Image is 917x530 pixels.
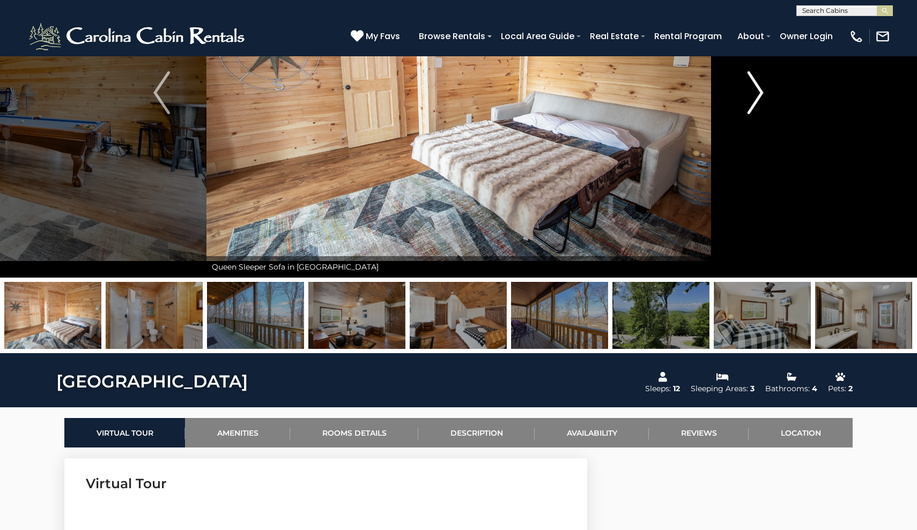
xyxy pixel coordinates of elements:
[649,27,727,46] a: Rental Program
[153,71,169,114] img: arrow
[496,27,580,46] a: Local Area Guide
[207,282,304,349] img: 163268371
[106,282,203,349] img: 166385255
[185,418,290,447] a: Amenities
[849,29,864,44] img: phone-regular-white.png
[308,282,405,349] img: 166385246
[366,29,400,43] span: My Favs
[535,418,649,447] a: Availability
[86,474,566,493] h3: Virtual Tour
[815,282,912,349] img: 166385254
[418,418,535,447] a: Description
[351,29,403,43] a: My Favs
[410,282,507,349] img: 166385247
[290,418,418,447] a: Rooms Details
[4,282,101,349] img: 163268339
[649,418,749,447] a: Reviews
[875,29,890,44] img: mail-regular-white.png
[747,71,763,114] img: arrow
[64,418,185,447] a: Virtual Tour
[732,27,770,46] a: About
[585,27,644,46] a: Real Estate
[511,282,608,349] img: 163268355
[206,256,711,278] div: Queen Sleeper Sofa in [GEOGRAPHIC_DATA]
[413,27,491,46] a: Browse Rentals
[774,27,838,46] a: Owner Login
[749,418,853,447] a: Location
[27,20,249,53] img: White-1-2.png
[612,282,709,349] img: 168682819
[714,282,811,349] img: 166385245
